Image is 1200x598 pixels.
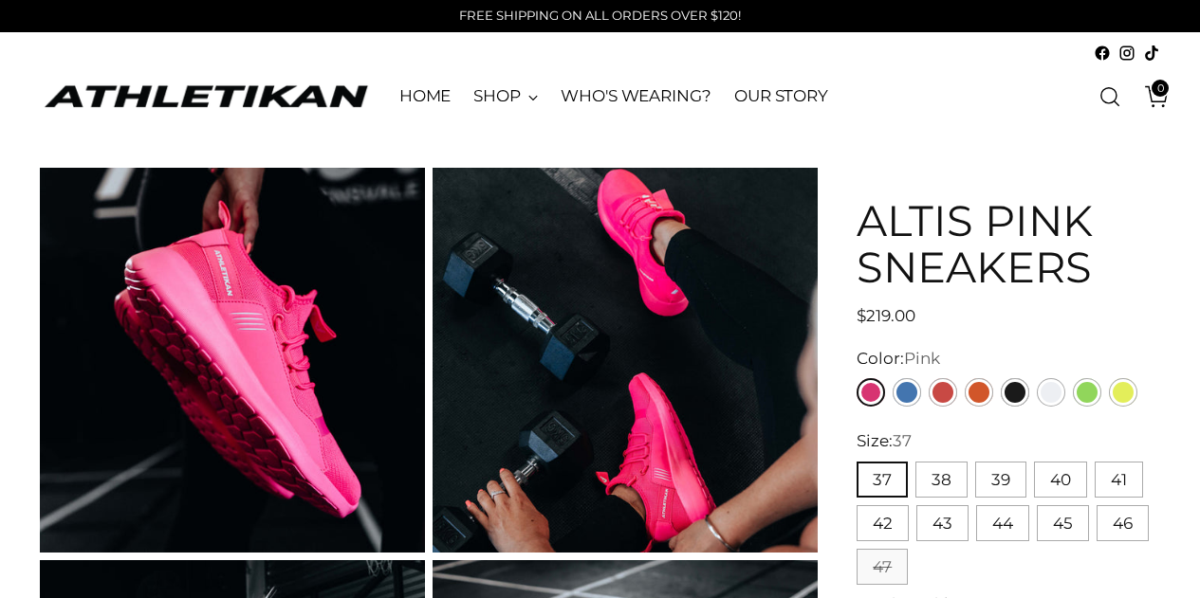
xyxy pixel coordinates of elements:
[1152,80,1169,97] span: 0
[857,198,1160,292] h1: ALTIS Pink Sneakers
[433,168,818,553] img: ALTIS Pink Sneakers
[459,7,741,26] p: FREE SHIPPING ON ALL ORDERS OVER $120!
[1001,378,1029,407] a: Black
[904,349,940,368] span: Pink
[1095,462,1143,498] button: 41
[399,76,452,118] a: HOME
[893,378,921,407] a: Blue
[1037,378,1065,407] a: White
[857,306,915,325] span: $219.00
[1131,78,1169,116] a: Open cart modal
[893,431,912,450] span: 37
[857,549,908,585] button: 47
[857,347,940,371] label: Color:
[734,76,828,118] a: OUR STORY
[1073,378,1101,407] a: Green
[40,168,425,553] img: ALTIS Pink Sneakers
[561,76,711,118] a: WHO'S WEARING?
[857,505,909,541] button: 42
[1109,378,1137,407] a: Yellow
[965,378,993,407] a: Orange
[857,462,908,498] button: 37
[976,505,1029,541] button: 44
[857,378,885,407] a: Pink
[1037,505,1089,541] button: 45
[857,429,912,453] label: Size:
[916,505,969,541] button: 43
[929,378,957,407] a: Red
[1091,78,1129,116] a: Open search modal
[40,82,372,111] a: ATHLETIKAN
[1097,505,1149,541] button: 46
[915,462,968,498] button: 38
[473,76,538,118] a: SHOP
[975,462,1026,498] button: 39
[1034,462,1087,498] button: 40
